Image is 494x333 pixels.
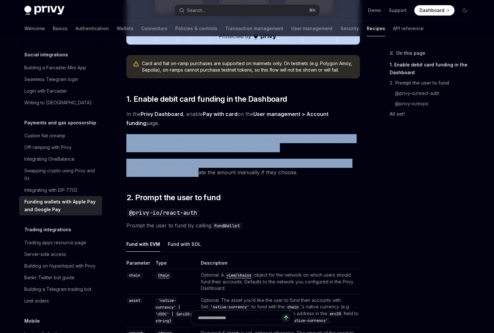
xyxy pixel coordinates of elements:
[460,5,470,16] button: Toggle dark mode
[126,208,200,217] code: @privy-io/react-auth
[24,262,96,270] div: Building on Hyperliquid with Privy
[19,85,102,97] a: Login with Farcaster
[281,313,291,322] button: Send message
[19,142,102,153] a: Off-ramping with Privy
[24,6,64,15] img: dark logo
[19,272,102,283] a: Bankr Twitter bot guide
[389,7,407,14] a: Support
[211,222,242,229] code: fundWallet
[19,153,102,165] a: Integrating OneBalance
[126,192,221,203] span: 2. Prompt the user to fund
[126,236,160,252] div: Fund with EVM
[24,144,72,151] div: Off-ramping with Privy
[75,21,109,36] a: Authentication
[126,134,360,152] span: With this option enabled, if Apple Pay or Google Pay is available on your user’s device, Privy wi...
[390,109,475,119] a: All set!
[24,99,92,107] div: Writing to [GEOGRAPHIC_DATA]
[368,7,381,14] a: Demo
[390,60,475,78] a: 1. Enable debit card funding in the Dashboard
[155,297,192,324] code: 'native-currency' | 'USDC' | {erc20: string}
[24,285,91,293] div: Building a Telegram trading bot
[19,184,102,196] a: Integrating with EIP-7702
[24,119,96,127] h5: Payments and gas sponsorship
[390,98,475,109] a: @privy-io/expo
[224,272,254,278] a: viem/chains
[414,5,454,16] a: Dashboard
[142,60,353,73] div: Card and fiat on-ramp purchases are supported on mainnets only. On testnets (e.g. Polygon Amoy, S...
[24,167,98,182] div: Swapping crypto using Privy and 0x
[19,165,102,184] a: Swapping crypto using Privy and 0x
[309,8,316,13] span: ⌘ K
[24,64,86,72] div: Building a Farcaster Mini App
[24,226,71,234] h5: Trading integrations
[155,272,172,279] code: Chain
[396,49,425,57] span: On this page
[198,294,360,327] td: Optional. The asset you’d like the user to fund their accounts with. Set to fund with the ’s nati...
[24,87,67,95] div: Login with Farcaster
[24,75,78,83] div: Seamless Telegram login
[24,132,65,140] div: Custom fiat onramp
[291,21,333,36] a: User management
[19,283,102,295] a: Building a Telegram trading bot
[175,5,320,16] button: Open search
[126,109,360,128] span: In the , enable on the page.
[24,274,75,281] div: Bankr Twitter bot guide
[19,295,102,307] a: Limit orders
[24,297,49,305] div: Limit orders
[19,248,102,260] a: Server-side access
[141,21,167,36] a: Connectors
[24,186,77,194] div: Integrating with EIP-7702
[24,155,75,163] div: Integrating OneBalance
[224,272,254,279] code: viem/chains
[153,260,198,269] th: Type
[285,304,301,310] code: chain
[187,6,205,14] div: Search...
[198,311,281,325] input: Ask a question...
[53,21,68,36] a: Basics
[24,239,86,247] div: Trading apps resource page
[19,196,102,215] a: Funding wallets with Apple Pay and Google Pay
[393,21,424,36] a: API reference
[175,21,217,36] a: Policies & controls
[24,51,68,59] h5: Social integrations
[126,260,153,269] th: Parameter
[19,237,102,248] a: Trading apps resource page
[19,97,102,109] a: Writing to [GEOGRAPHIC_DATA]
[367,21,385,36] a: Recipes
[126,221,360,230] span: Prompt the user to fund by calling
[390,78,475,88] a: 2. Prompt the user to fund
[19,62,102,74] a: Building a Farcaster Mini App
[126,297,143,304] code: asset
[141,111,183,118] a: Privy Dashboard
[19,130,102,142] a: Custom fiat onramp
[225,21,283,36] a: Transaction management
[24,21,45,36] a: Welcome
[126,159,360,177] span: Choose your desired network across EVM and Solana and set a recommended amount for users to fund....
[340,21,359,36] a: Security
[24,317,40,325] h5: Mobile
[117,21,133,36] a: Wallets
[126,94,287,104] span: 1. Enable debit card funding in the Dashboard
[133,61,139,67] svg: Warning
[203,111,237,117] strong: Pay with card
[126,272,143,279] code: chain
[24,250,66,258] div: Server-side access
[155,272,172,278] a: Chain
[198,269,360,294] td: Optional. A object for the network on which users should fund their accounts. Defaults to the net...
[24,198,98,213] div: Funding wallets with Apple Pay and Google Pay
[198,260,360,269] th: Description
[19,74,102,85] a: Seamless Telegram login
[168,236,201,252] div: Fund with SOL
[19,260,102,272] a: Building on Hyperliquid with Privy
[208,304,252,310] code: 'native-currency'
[390,88,475,98] a: @privy-io/react-auth
[419,7,444,14] span: Dashboard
